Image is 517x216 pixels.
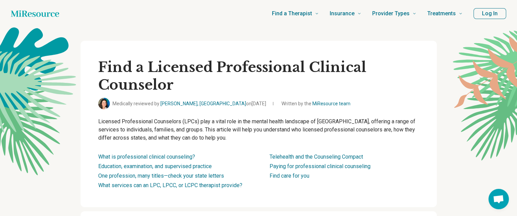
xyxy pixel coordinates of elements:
[98,118,419,142] p: Licensed Professional Counselors (LPCs) play a vital role in the mental health landscape of [GEOG...
[11,7,59,20] a: Home page
[427,9,456,18] span: Treatments
[488,189,509,209] div: Open chat
[98,154,195,160] a: What is professional clinical counseling?
[270,154,363,160] a: Telehealth and the Counseling Compact
[98,173,224,179] a: One profession, many titles—check your state letters
[270,163,370,169] a: Paying for professional clinical counseling
[312,101,350,106] a: MiResource team
[98,182,242,188] a: What services can an LPC, LPCC, or LCPC therapist provide?
[473,8,506,19] button: Log In
[98,163,212,169] a: Education, examination, and supervised practice
[281,100,350,107] span: Written by the
[160,101,246,106] a: [PERSON_NAME], [GEOGRAPHIC_DATA]
[113,100,266,107] span: Medically reviewed by
[372,9,410,18] span: Provider Types
[270,173,309,179] a: Find care for you
[98,58,419,94] h1: Find a Licensed Professional Clinical Counselor
[272,9,312,18] span: Find a Therapist
[246,101,266,106] span: on [DATE]
[330,9,355,18] span: Insurance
